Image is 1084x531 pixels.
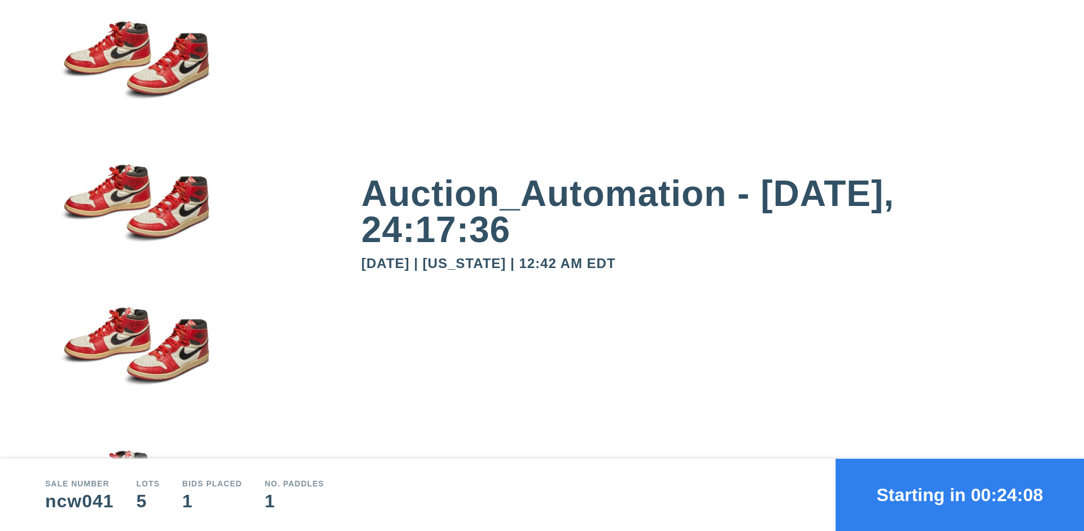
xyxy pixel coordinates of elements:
button: Starting in 00:24:08 [836,459,1084,531]
img: small [45,143,226,287]
div: Auction_Automation - [DATE], 24:17:36 [361,175,1039,248]
div: No. Paddles [265,480,325,488]
img: small [45,286,226,429]
div: [DATE] | [US_STATE] | 12:42 AM EDT [361,257,1039,270]
div: Bids Placed [182,480,242,488]
div: Lots [137,480,160,488]
div: 5 [137,492,160,510]
div: 1 [182,492,242,510]
div: Sale number [45,480,114,488]
div: 1 [265,492,325,510]
div: ncw041 [45,492,114,510]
